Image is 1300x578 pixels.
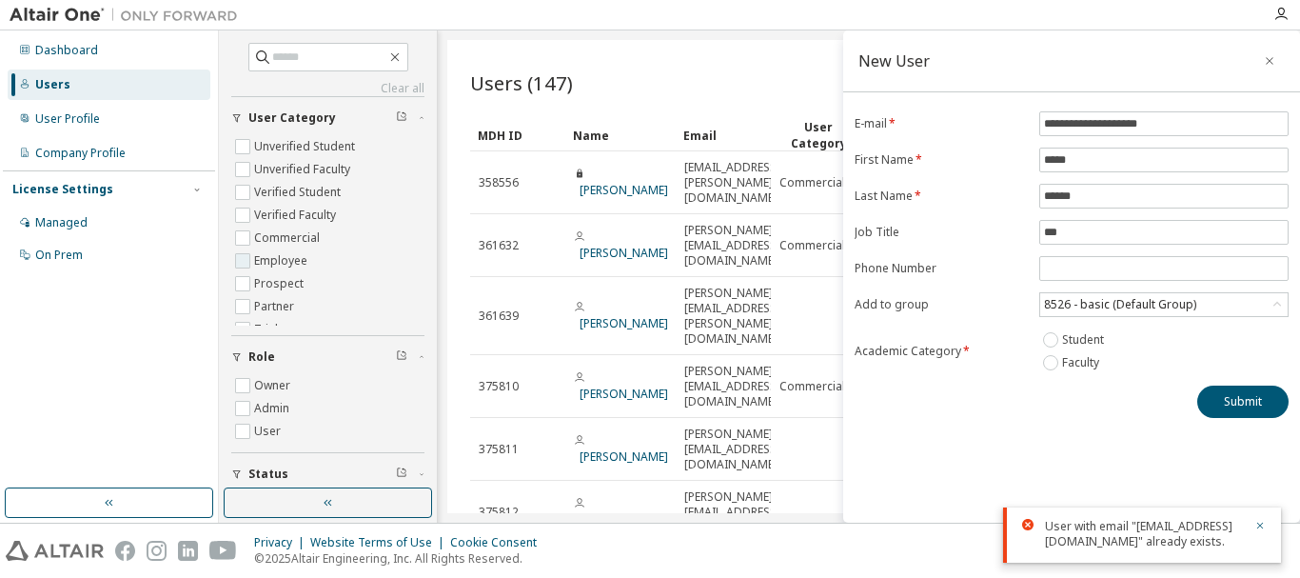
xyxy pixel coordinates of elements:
img: youtube.svg [209,541,237,561]
div: User with email "[EMAIL_ADDRESS][DOMAIN_NAME]" already exists. [1045,519,1243,549]
label: Employee [254,249,311,272]
a: [PERSON_NAME] [580,182,668,198]
span: Clear filter [396,349,407,365]
span: [PERSON_NAME][EMAIL_ADDRESS][DOMAIN_NAME] [684,427,780,472]
div: 8526 - basic (Default Group) [1041,294,1199,315]
span: Commercial [779,379,845,394]
label: Admin [254,397,293,420]
img: Altair One [10,6,247,25]
label: First Name [855,152,1028,168]
div: On Prem [35,248,83,263]
img: instagram.svg [147,541,167,561]
span: User Category [248,110,336,126]
label: Owner [254,374,294,397]
label: Phone Number [855,261,1028,276]
div: Cookie Consent [450,535,548,550]
button: User Category [231,97,424,139]
span: Commercial [779,175,845,190]
span: [PERSON_NAME][EMAIL_ADDRESS][PERSON_NAME][DOMAIN_NAME] [684,286,780,347]
span: Clear filter [396,467,407,482]
span: [PERSON_NAME][EMAIL_ADDRESS][DOMAIN_NAME] [684,223,780,269]
span: Clear filter [396,110,407,126]
span: Status [248,467,288,482]
div: License Settings [12,182,113,197]
label: Prospect [254,272,307,295]
label: Unverified Student [254,135,359,158]
div: Dashboard [35,43,98,58]
a: [PERSON_NAME] [580,315,668,331]
div: Company Profile [35,146,126,161]
span: 358556 [479,175,519,190]
label: Academic Category [855,344,1028,359]
span: [PERSON_NAME][EMAIL_ADDRESS][DOMAIN_NAME] [684,489,780,535]
label: Trial [254,318,282,341]
span: Users (147) [470,70,573,96]
label: Job Title [855,225,1028,240]
span: 361639 [479,309,519,324]
a: [PERSON_NAME] [580,386,668,402]
img: facebook.svg [115,541,135,561]
label: Unverified Faculty [254,158,354,181]
div: User Category [778,119,858,151]
div: New User [858,53,930,69]
div: Name [573,120,668,150]
div: 8526 - basic (Default Group) [1040,293,1288,316]
span: 361632 [479,238,519,253]
span: [EMAIL_ADDRESS][PERSON_NAME][DOMAIN_NAME] [684,160,780,206]
label: Last Name [855,189,1028,204]
img: altair_logo.svg [6,541,104,561]
span: Commercial [779,238,845,253]
label: Commercial [254,227,324,249]
span: 375811 [479,442,519,457]
div: Managed [35,215,88,230]
span: 375810 [479,379,519,394]
div: User Profile [35,111,100,127]
label: Student [1062,329,1108,351]
div: MDH ID [478,120,558,150]
button: Role [231,336,424,378]
button: Status [231,453,424,495]
div: Email [683,120,763,150]
a: [PERSON_NAME] [580,245,668,261]
span: 375812 [479,505,519,520]
label: Verified Student [254,181,345,204]
label: E-mail [855,116,1028,131]
a: [PERSON_NAME] [580,448,668,465]
label: User [254,420,285,443]
label: Verified Faculty [254,204,340,227]
button: Submit [1197,386,1289,418]
img: linkedin.svg [178,541,198,561]
label: Faculty [1062,351,1103,374]
div: Privacy [254,535,310,550]
a: Clear all [231,81,424,96]
label: Add to group [855,297,1028,312]
span: [PERSON_NAME][EMAIL_ADDRESS][DOMAIN_NAME] [684,364,780,409]
label: Partner [254,295,298,318]
a: [PERSON_NAME] [580,511,668,528]
span: Role [248,349,275,365]
div: Website Terms of Use [310,535,450,550]
div: Users [35,77,70,92]
p: © 2025 Altair Engineering, Inc. All Rights Reserved. [254,550,548,567]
